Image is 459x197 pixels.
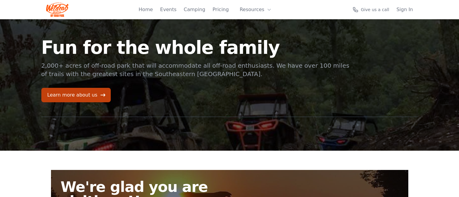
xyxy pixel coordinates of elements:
[41,61,350,78] p: 2,000+ acres of off-road park that will accommodate all off-road enthusiasts. We have over 100 mi...
[397,6,413,13] a: Sign In
[41,88,111,102] a: Learn more about us
[352,7,389,13] a: Give us a call
[46,2,69,17] img: Wildcat Logo
[139,6,153,13] a: Home
[184,6,205,13] a: Camping
[160,6,177,13] a: Events
[236,4,275,16] button: Resources
[212,6,229,13] a: Pricing
[41,38,350,57] h1: Fun for the whole family
[361,7,389,13] span: Give us a call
